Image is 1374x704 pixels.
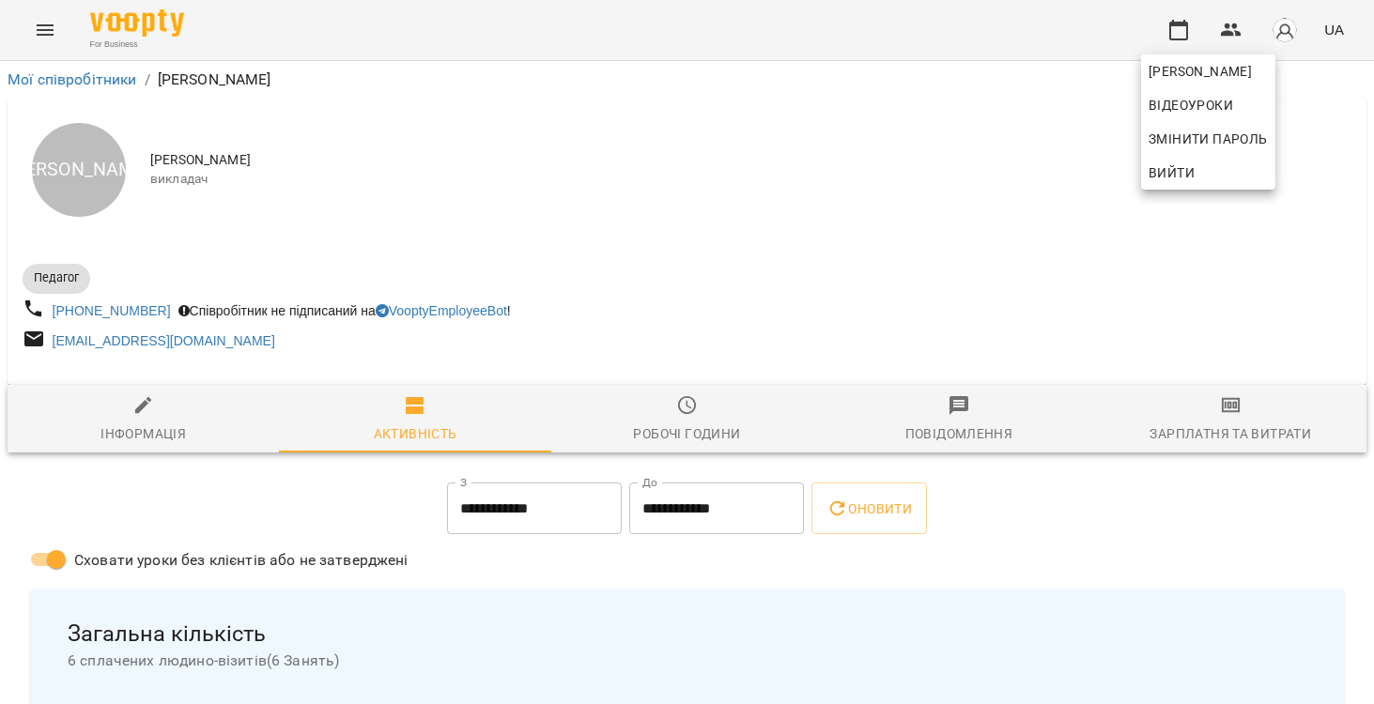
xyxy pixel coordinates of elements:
[1149,94,1233,116] span: Відеоуроки
[1149,60,1268,83] span: [PERSON_NAME]
[1149,161,1195,184] span: Вийти
[1141,88,1241,122] a: Відеоуроки
[1149,128,1268,150] span: Змінити пароль
[1141,54,1275,88] a: [PERSON_NAME]
[1141,122,1275,156] a: Змінити пароль
[1141,156,1275,190] button: Вийти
